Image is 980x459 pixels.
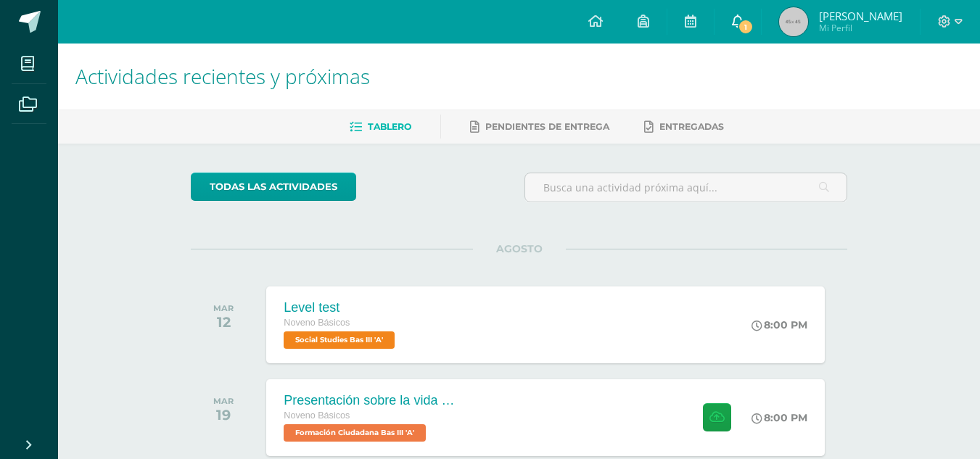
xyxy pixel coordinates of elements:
[75,62,370,90] span: Actividades recientes y próximas
[644,115,724,138] a: Entregadas
[485,121,609,132] span: Pendientes de entrega
[368,121,411,132] span: Tablero
[779,7,808,36] img: 45x45
[350,115,411,138] a: Tablero
[752,318,807,331] div: 8:00 PM
[752,411,807,424] div: 8:00 PM
[819,9,902,23] span: [PERSON_NAME]
[284,331,395,349] span: Social Studies Bas III 'A'
[213,396,234,406] div: MAR
[738,19,754,35] span: 1
[473,242,566,255] span: AGOSTO
[213,406,234,423] div: 19
[284,424,426,442] span: Formación Ciudadana Bas III 'A'
[191,173,356,201] a: todas las Actividades
[213,313,234,331] div: 12
[284,318,350,328] span: Noveno Básicos
[284,410,350,421] span: Noveno Básicos
[213,303,234,313] div: MAR
[659,121,724,132] span: Entregadas
[819,22,902,34] span: Mi Perfil
[284,393,458,408] div: Presentación sobre la vida del General [PERSON_NAME].
[470,115,609,138] a: Pendientes de entrega
[525,173,847,202] input: Busca una actividad próxima aquí...
[284,300,398,315] div: Level test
